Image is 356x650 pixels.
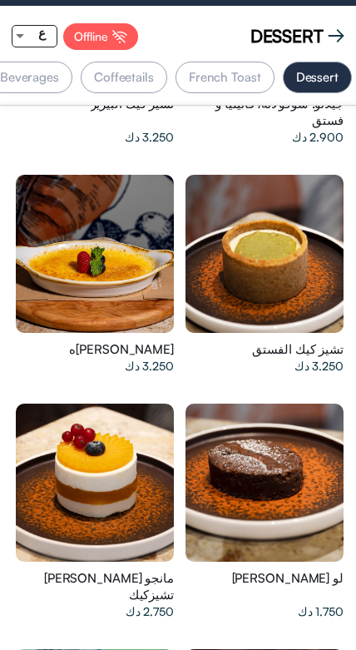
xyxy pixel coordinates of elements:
[250,23,324,48] span: DESSERT
[294,358,344,375] span: 3.250 دك
[63,23,138,50] div: Offline
[298,603,344,620] span: 1.750 دك
[81,62,167,93] div: Coffeetails
[283,62,352,93] div: Dessert
[125,358,174,375] span: 3.250 دك
[112,30,127,43] img: Offline%20Icon.svg
[126,603,174,620] span: 2.750 دك
[125,129,174,146] span: 3.250 دك
[252,341,344,358] span: تشيز كيك الفستق
[328,27,344,44] img: header%20back%20button.svg
[232,570,344,587] span: لو [PERSON_NAME]
[292,129,344,146] span: 2.900 دك
[69,341,174,358] span: [PERSON_NAME]ه
[176,62,274,93] div: French Toast
[185,96,344,129] span: جيلاتو: شوكولاتة، فانيليا و فستق
[16,570,174,603] span: مانجو [PERSON_NAME] تشيزكيك
[38,26,46,40] span: ع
